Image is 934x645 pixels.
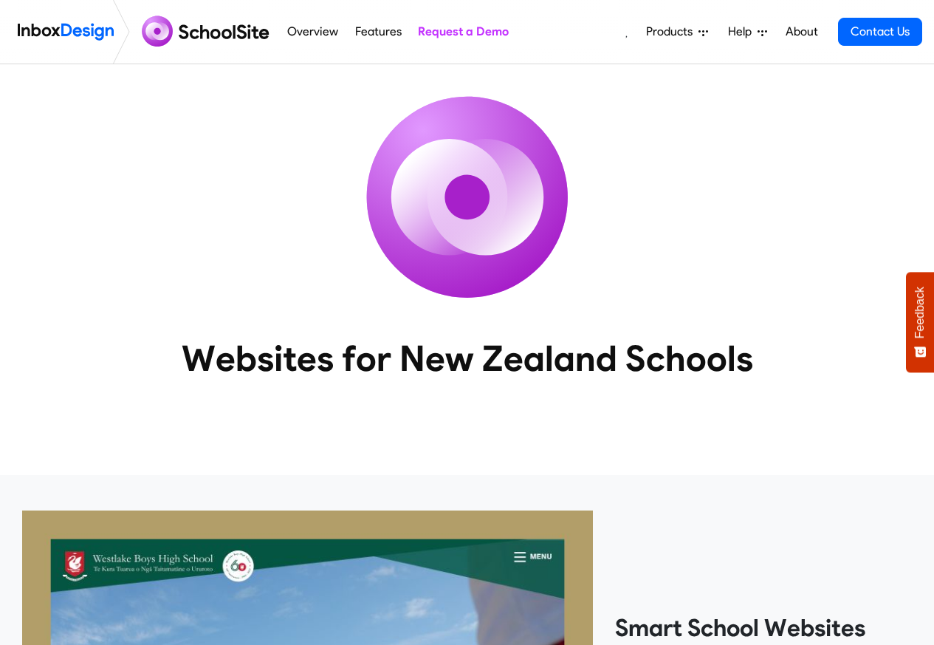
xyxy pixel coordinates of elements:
[722,17,773,47] a: Help
[640,17,714,47] a: Products
[838,18,922,46] a: Contact Us
[615,613,912,643] heading: Smart School Websites
[413,17,512,47] a: Request a Demo
[728,23,758,41] span: Help
[334,64,600,330] img: icon_schoolsite.svg
[913,287,927,338] span: Feedback
[646,23,698,41] span: Products
[351,17,405,47] a: Features
[136,14,279,50] img: schoolsite logo
[906,272,934,372] button: Feedback - Show survey
[117,336,818,380] heading: Websites for New Zealand Schools
[284,17,343,47] a: Overview
[781,17,822,47] a: About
